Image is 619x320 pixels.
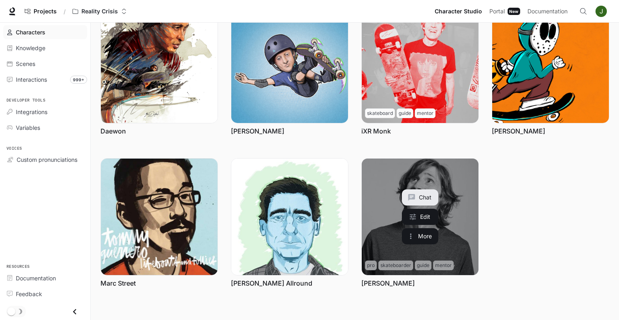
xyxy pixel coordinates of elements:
[3,271,87,285] a: Documentation
[7,307,15,316] span: Dark mode toggle
[16,44,45,52] span: Knowledge
[596,6,607,17] img: User avatar
[361,279,415,288] a: [PERSON_NAME]
[402,189,438,206] button: Chat with Rodney Mullen
[16,123,40,132] span: Variables
[575,3,591,19] button: Open Command Menu
[593,3,609,19] button: User avatar
[402,209,438,225] a: Edit Rodney Mullen
[3,41,87,55] a: Knowledge
[492,127,545,136] a: [PERSON_NAME]
[435,6,482,17] span: Character Studio
[431,3,485,19] a: Character Studio
[3,72,87,87] a: Interactions
[34,8,57,15] span: Projects
[3,25,87,39] a: Characters
[16,274,56,282] span: Documentation
[3,57,87,71] a: Scenes
[527,6,568,17] span: Documentation
[66,303,84,320] button: Close drawer
[524,3,574,19] a: Documentation
[231,127,284,136] a: [PERSON_NAME]
[362,159,478,275] a: Rodney Mullen
[3,287,87,301] a: Feedback
[100,127,126,136] a: Daewon
[101,159,218,275] img: Marc Street
[16,59,35,68] span: Scenes
[16,28,45,36] span: Characters
[3,121,87,135] a: Variables
[70,76,87,84] span: 999+
[489,6,505,17] span: Portal
[100,279,136,288] a: Marc Street
[81,8,118,15] p: Reality Crisis
[486,3,523,19] a: PortalNew
[231,159,348,275] img: Robert Allround
[3,153,87,167] a: Custom pronunciations
[16,290,42,298] span: Feedback
[16,75,47,84] span: Interactions
[21,3,60,19] a: Go to projects
[16,108,47,116] span: Integrations
[3,105,87,119] a: Integrations
[17,155,77,164] span: Custom pronunciations
[508,8,520,15] div: New
[69,3,130,19] button: Open workspace menu
[60,7,69,16] div: /
[361,127,391,136] a: iXR Monk
[402,228,438,244] button: More actions
[231,279,312,288] a: [PERSON_NAME] Allround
